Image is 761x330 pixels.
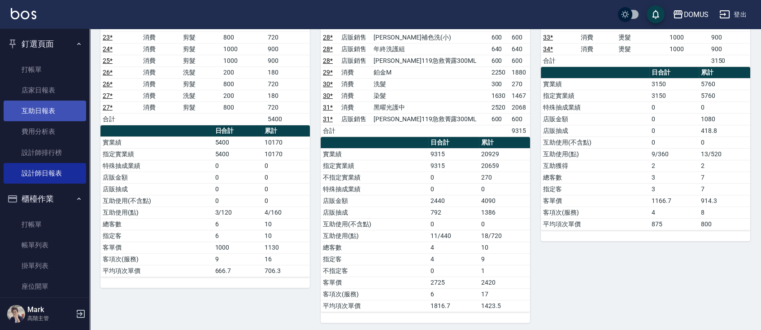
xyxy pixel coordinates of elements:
td: 9/360 [649,148,699,160]
td: 900 [709,43,750,55]
th: 日合計 [428,137,479,149]
td: 洗髮 [181,66,221,78]
td: 3 [649,172,699,183]
th: 日合計 [213,125,262,137]
td: 1423.5 [479,300,530,312]
td: 4 [428,253,479,265]
td: 1386 [479,207,530,218]
td: 270 [479,172,530,183]
td: 10170 [262,136,310,148]
td: 燙髮 [616,31,668,43]
td: 染髮 [371,90,489,101]
td: [PERSON_NAME]119急救菁露300ML [371,55,489,66]
td: 客單價 [541,195,649,207]
td: 消費 [141,90,181,101]
td: 180 [265,66,310,78]
td: 平均項次單價 [321,300,428,312]
td: 0 [699,136,750,148]
table: a dense table [100,125,310,277]
td: 1467 [509,90,530,101]
td: 1816.7 [428,300,479,312]
td: 720 [265,101,310,113]
td: 13/520 [699,148,750,160]
td: 指定實業績 [100,148,213,160]
td: 0 [428,172,479,183]
td: 互助獲得 [541,160,649,172]
td: 鉑金M [371,66,489,78]
td: 2420 [479,277,530,288]
td: 720 [265,31,310,43]
a: 設計師日報表 [4,163,86,184]
td: 消費 [141,55,181,66]
td: 0 [649,113,699,125]
button: 登出 [716,6,750,23]
a: 帳單列表 [4,235,86,255]
td: 0 [479,183,530,195]
td: 不指定客 [321,265,428,277]
td: 店販銷售 [339,43,371,55]
table: a dense table [541,67,750,230]
td: 消費 [339,66,371,78]
td: 9315 [428,148,479,160]
td: 剪髮 [181,43,221,55]
td: 年終洗護組 [371,43,489,55]
td: 店販金額 [321,195,428,207]
td: 店販銷售 [339,55,371,66]
td: 店販抽成 [541,125,649,136]
td: 900 [265,55,310,66]
td: 互助使用(點) [100,207,213,218]
td: 600 [509,113,530,125]
td: 剪髮 [181,31,221,43]
td: 0 [479,218,530,230]
td: 5400 [265,113,310,125]
td: 418.8 [699,125,750,136]
td: 合計 [321,125,339,136]
td: 600 [509,55,530,66]
td: 實業績 [321,148,428,160]
td: 0 [213,195,262,207]
td: 1 [479,265,530,277]
td: 1000 [667,43,709,55]
td: 特殊抽成業績 [541,101,649,113]
td: 特殊抽成業績 [100,160,213,172]
td: 17 [479,288,530,300]
td: 0 [262,183,310,195]
a: 打帳單 [4,214,86,235]
td: 互助使用(不含點) [541,136,649,148]
button: 櫃檯作業 [4,187,86,211]
td: 總客數 [541,172,649,183]
th: 日合計 [649,67,699,79]
td: 1880 [509,66,530,78]
td: 9 [479,253,530,265]
td: 0 [262,172,310,183]
button: save [647,5,665,23]
td: 9315 [428,160,479,172]
a: 掛單列表 [4,255,86,276]
td: 666.7 [213,265,262,277]
td: 消費 [141,31,181,43]
td: 4 [649,207,699,218]
td: 店販銷售 [339,113,371,125]
td: 2440 [428,195,479,207]
img: Person [7,305,25,323]
td: 7 [699,172,750,183]
td: 9 [213,253,262,265]
td: 300 [489,78,510,90]
td: 800 [221,31,265,43]
td: 2250 [489,66,510,78]
button: DOMUS [669,5,712,24]
td: 互助使用(點) [321,230,428,242]
td: 剪髮 [181,78,221,90]
td: 180 [265,90,310,101]
td: 剪髮 [181,55,221,66]
td: 20929 [479,148,530,160]
td: 11/440 [428,230,479,242]
a: 費用分析表 [4,121,86,142]
td: 總客數 [100,218,213,230]
td: 總客數 [321,242,428,253]
td: 900 [265,43,310,55]
a: 營業儀表板 [4,297,86,318]
td: 消費 [578,31,616,43]
td: 8 [699,207,750,218]
td: 互助使用(點) [541,148,649,160]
